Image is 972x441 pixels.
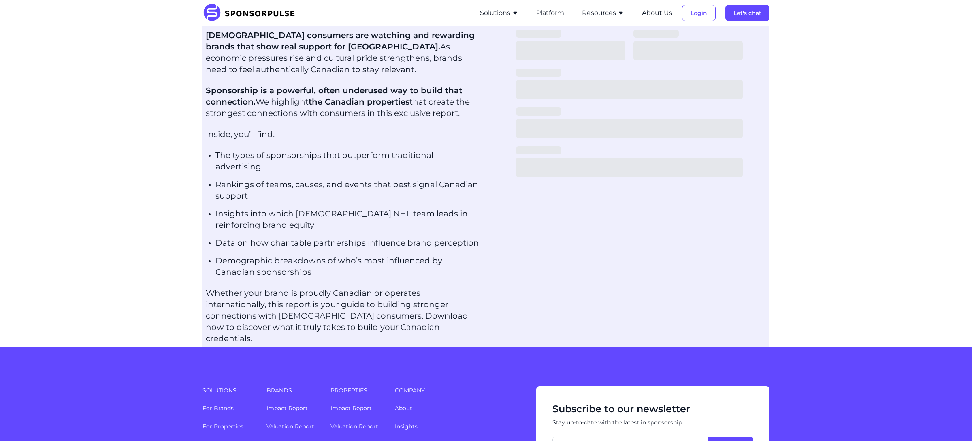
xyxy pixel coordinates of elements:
span: Company [395,386,513,394]
img: SponsorPulse [202,4,301,22]
p: The types of sponsorships that outperform traditional advertising [215,150,480,172]
span: Subscribe to our newsletter [552,402,753,415]
span: the Canadian properties [309,97,409,107]
button: Platform [536,8,564,18]
p: Rankings of teams, causes, and events that best signal Canadian support [215,179,480,201]
p: As economic pressures rise and cultural pride strengthens, brands need to feel authentically Cana... [206,30,480,75]
a: Valuation Report [330,423,378,430]
span: Stay up-to-date with the latest in sponsorship [552,419,753,427]
button: Login [682,5,716,21]
p: Demographic breakdowns of who’s most influenced by Canadian sponsorships [215,255,480,278]
a: Impact Report [266,405,308,412]
button: Solutions [480,8,518,18]
p: Inside, you’ll find: [206,128,480,140]
span: Solutions [202,386,257,394]
a: Platform [536,9,564,17]
button: About Us [642,8,672,18]
a: Insights [395,423,418,430]
a: Impact Report [330,405,372,412]
span: Properties [330,386,385,394]
p: Whether your brand is proudly Canadian or operates internationally, this report is your guide to ... [206,287,480,344]
a: For Properties [202,423,243,430]
button: Let's chat [725,5,769,21]
span: Sponsorship is a powerful, often underused way to build that connection. [206,86,462,107]
a: Let's chat [725,9,769,17]
a: For Brands [202,405,234,412]
a: Valuation Report [266,423,314,430]
a: Login [682,9,716,17]
span: [DEMOGRAPHIC_DATA] consumers are watching and rewarding brands that show real support for [GEOGRA... [206,30,475,51]
span: Brands [266,386,321,394]
button: Resources [582,8,624,18]
p: Insights into which [DEMOGRAPHIC_DATA] NHL team leads in reinforcing brand equity [215,208,480,231]
a: About [395,405,412,412]
p: We highlight that create the strongest connections with consumers in this exclusive report. [206,85,480,119]
p: Data on how charitable partnerships influence brand perception [215,237,480,248]
a: About Us [642,9,672,17]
